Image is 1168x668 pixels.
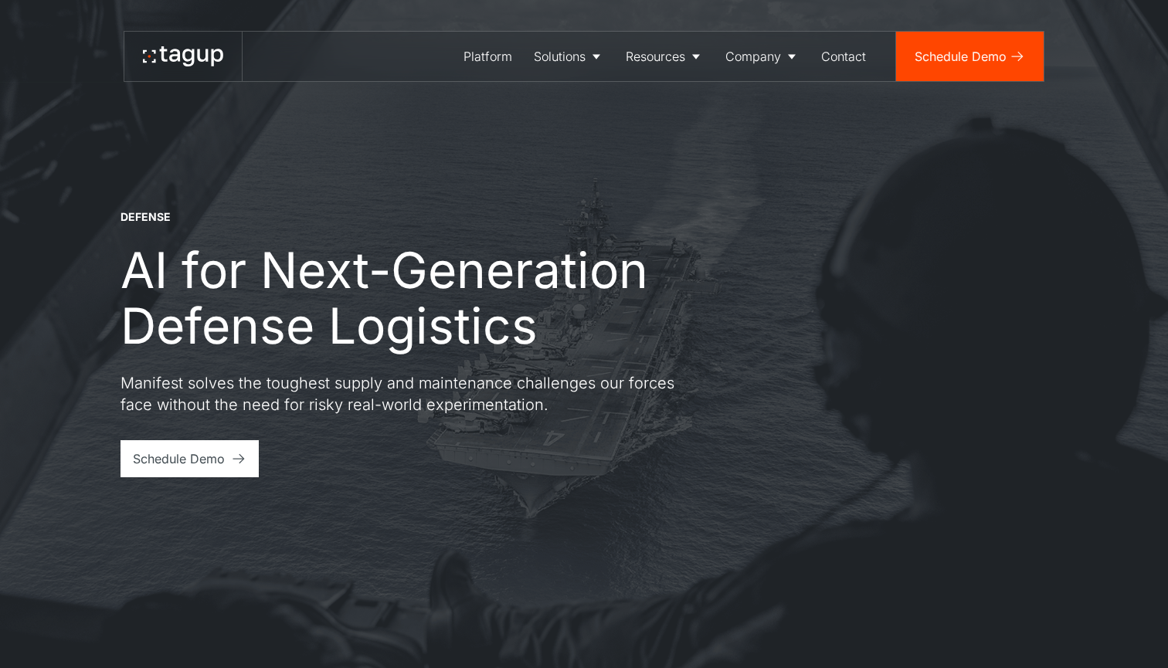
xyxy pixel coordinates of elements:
div: Contact [821,47,866,66]
h1: AI for Next-Generation Defense Logistics [121,242,769,354]
a: Company [715,32,810,81]
div: Schedule Demo [915,47,1007,66]
div: Platform [463,47,512,66]
div: Resources [626,47,685,66]
a: Solutions [523,32,615,81]
div: Schedule Demo [133,449,225,468]
p: Manifest solves the toughest supply and maintenance challenges our forces face without the need f... [121,372,677,415]
a: Schedule Demo [896,32,1044,81]
div: Solutions [534,47,586,66]
div: DEFENSE [121,209,171,225]
a: Resources [615,32,715,81]
a: Schedule Demo [121,440,259,477]
a: Contact [810,32,877,81]
a: Platform [453,32,523,81]
div: Company [725,47,781,66]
